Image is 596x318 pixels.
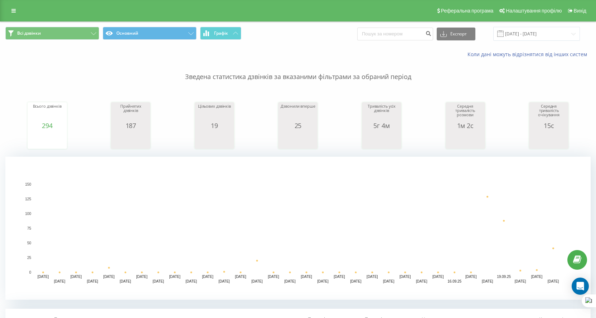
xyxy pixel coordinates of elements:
[27,226,32,230] text: 75
[383,279,394,283] text: [DATE]
[185,279,197,283] text: [DATE]
[572,278,589,295] div: Open Intercom Messenger
[27,256,32,260] text: 25
[113,104,149,122] div: Прийнятих дзвінків
[113,122,149,129] div: 187
[169,275,180,279] text: [DATE]
[482,279,493,283] text: [DATE]
[357,28,433,40] input: Пошук за номером
[465,275,477,279] text: [DATE]
[280,122,316,129] div: 25
[432,275,444,279] text: [DATE]
[364,129,399,151] svg: A chart.
[103,275,115,279] text: [DATE]
[399,275,411,279] text: [DATE]
[531,275,543,279] text: [DATE]
[54,279,66,283] text: [DATE]
[280,104,316,122] div: Дзвонили вперше
[447,279,461,283] text: 16.09.25
[29,104,65,122] div: Всього дзвінків
[284,279,296,283] text: [DATE]
[441,8,494,14] span: Реферальна програма
[202,275,213,279] text: [DATE]
[280,129,316,151] svg: A chart.
[531,104,567,122] div: Середня тривалість очікування
[153,279,164,283] text: [DATE]
[29,122,65,129] div: 294
[214,31,228,36] span: Графік
[531,129,567,151] svg: A chart.
[515,279,526,283] text: [DATE]
[25,182,31,186] text: 150
[25,197,31,201] text: 125
[71,275,82,279] text: [DATE]
[268,275,279,279] text: [DATE]
[38,275,49,279] text: [DATE]
[467,51,591,58] a: Коли дані можуть відрізнятися вiд інших систем
[574,8,586,14] span: Вихід
[25,212,31,216] text: 100
[197,129,232,151] svg: A chart.
[447,122,483,129] div: 1м 2с
[5,157,591,300] svg: A chart.
[29,270,31,274] text: 0
[364,104,399,122] div: Тривалість усіх дзвінків
[197,122,232,129] div: 19
[136,275,148,279] text: [DATE]
[235,275,246,279] text: [DATE]
[447,104,483,122] div: Середня тривалість розмови
[364,122,399,129] div: 5г 4м
[29,129,65,151] svg: A chart.
[218,279,230,283] text: [DATE]
[531,122,567,129] div: 15с
[5,27,99,40] button: Всі дзвінки
[301,275,312,279] text: [DATE]
[416,279,427,283] text: [DATE]
[548,279,559,283] text: [DATE]
[27,241,32,245] text: 50
[497,275,511,279] text: 19.09.25
[506,8,562,14] span: Налаштування профілю
[447,129,483,151] svg: A chart.
[350,279,362,283] text: [DATE]
[367,275,378,279] text: [DATE]
[334,275,345,279] text: [DATE]
[437,28,475,40] button: Експорт
[5,58,591,82] p: Зведена статистика дзвінків за вказаними фільтрами за обраний період
[87,279,98,283] text: [DATE]
[120,279,131,283] text: [DATE]
[200,27,241,40] button: Графік
[197,104,232,122] div: Цільових дзвінків
[317,279,329,283] text: [DATE]
[251,279,263,283] text: [DATE]
[103,27,197,40] button: Основний
[17,30,41,36] span: Всі дзвінки
[113,129,149,151] svg: A chart.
